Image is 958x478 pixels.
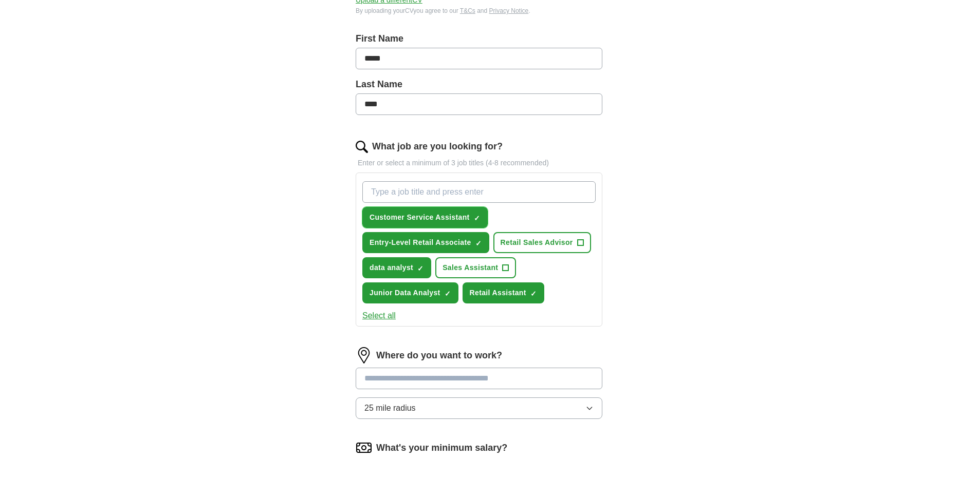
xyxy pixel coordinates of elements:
span: Retail Assistant [470,288,526,298]
span: ✓ [474,214,480,222]
span: Retail Sales Advisor [501,237,573,248]
span: Sales Assistant [443,262,498,273]
span: ✓ [417,264,423,273]
span: data analyst [370,262,413,273]
label: Last Name [356,78,602,91]
span: Entry-Level Retail Associate [370,237,471,248]
label: What's your minimum salary? [376,441,507,455]
label: First Name [356,32,602,46]
span: ✓ [475,239,482,247]
span: 25 mile radius [364,402,416,414]
button: Sales Assistant [435,257,516,278]
span: ✓ [445,290,451,298]
button: data analyst✓ [362,257,431,278]
button: Customer Service Assistant✓ [362,207,488,228]
img: location.png [356,347,372,364]
div: By uploading your CV you agree to our and . [356,6,602,15]
button: Select all [362,310,396,322]
a: Privacy Notice [489,7,529,14]
img: search.png [356,141,368,153]
label: Where do you want to work? [376,349,502,362]
span: Customer Service Assistant [370,212,470,223]
span: ✓ [530,290,537,298]
img: salary.png [356,439,372,456]
span: Junior Data Analyst [370,288,440,298]
button: Retail Sales Advisor [493,232,591,253]
button: Entry-Level Retail Associate✓ [362,232,489,253]
button: Junior Data Analyst✓ [362,282,458,303]
label: What job are you looking for? [372,140,503,154]
input: Type a job title and press enter [362,181,596,203]
button: Retail Assistant✓ [463,282,544,303]
a: T&Cs [460,7,475,14]
p: Enter or select a minimum of 3 job titles (4-8 recommended) [356,158,602,168]
button: 25 mile radius [356,397,602,419]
